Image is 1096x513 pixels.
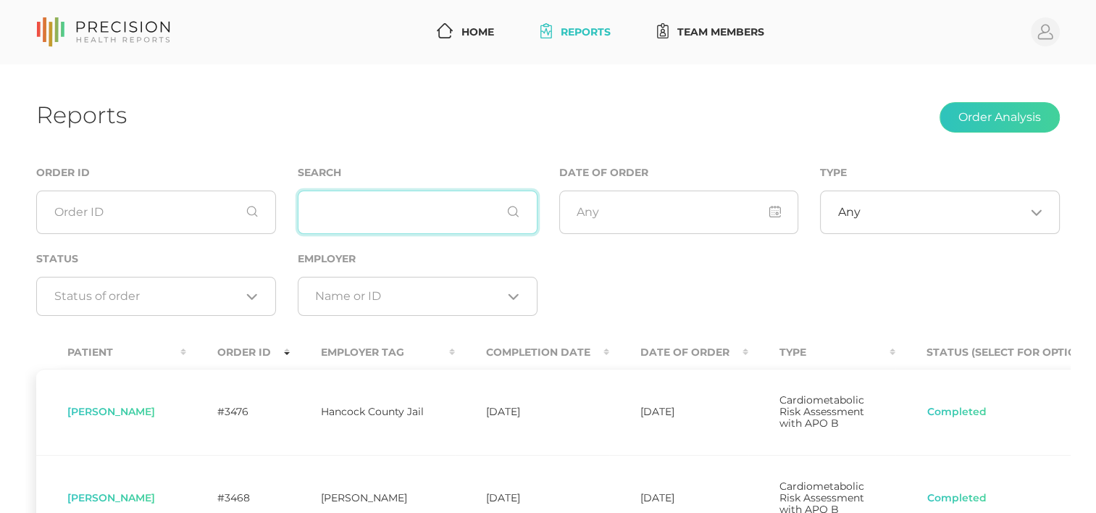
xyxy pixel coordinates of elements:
div: Search for option [820,191,1060,234]
th: Completion Date : activate to sort column ascending [455,336,609,369]
label: Order ID [36,167,90,179]
td: Hancock County Jail [290,369,455,455]
th: Date Of Order : activate to sort column ascending [609,336,748,369]
td: [DATE] [455,369,609,455]
label: Date of Order [559,167,648,179]
input: Search for option [54,289,241,304]
span: [PERSON_NAME] [67,405,155,418]
label: Employer [298,253,356,265]
button: Order Analysis [940,102,1060,133]
a: Reports [535,19,616,46]
th: Order ID : activate to sort column ascending [186,336,290,369]
a: Team Members [651,19,770,46]
a: Home [431,19,500,46]
h1: Reports [36,101,127,129]
th: Type : activate to sort column ascending [748,336,895,369]
span: Any [838,205,861,220]
span: [PERSON_NAME] [67,491,155,504]
input: Order ID [36,191,276,234]
input: Search for option [861,205,1025,220]
td: [DATE] [609,369,748,455]
button: Completed [926,491,987,506]
th: Employer Tag : activate to sort column ascending [290,336,455,369]
div: Search for option [298,277,537,316]
label: Type [820,167,847,179]
label: Search [298,167,341,179]
input: Any [559,191,799,234]
input: First or Last Name [298,191,537,234]
input: Search for option [315,289,502,304]
td: #3476 [186,369,290,455]
label: Status [36,253,78,265]
div: Search for option [36,277,276,316]
button: Completed [926,405,987,420]
span: Cardiometabolic Risk Assessment with APO B [779,393,864,430]
th: Patient : activate to sort column ascending [36,336,186,369]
